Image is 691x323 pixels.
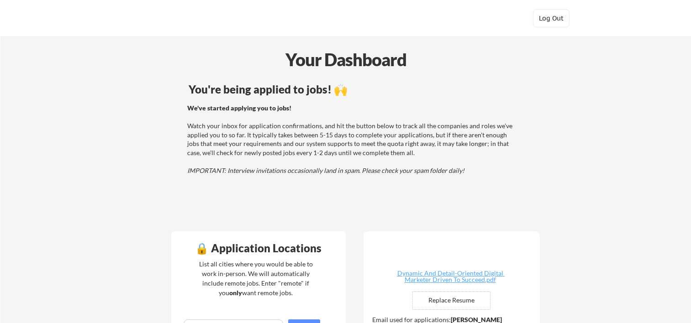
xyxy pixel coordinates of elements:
strong: only [229,289,242,297]
div: You're being applied to jobs! 🙌 [189,84,518,95]
a: Dynamic And Detail-Oriented Digital Marketer Driven To Succeed.pdf [396,270,505,284]
div: Dynamic And Detail-Oriented Digital Marketer Driven To Succeed.pdf [396,270,505,283]
div: Your Dashboard [1,47,691,73]
div: 🔒 Application Locations [174,243,343,254]
strong: We've started applying you to jobs! [187,104,291,112]
div: Watch your inbox for application confirmations, and hit the button below to track all the compani... [187,104,517,175]
div: List all cities where you would be able to work in-person. We will automatically include remote j... [193,259,319,297]
button: Log Out [533,9,570,27]
em: IMPORTANT: Interview invitations occasionally land in spam. Please check your spam folder daily! [187,167,464,174]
